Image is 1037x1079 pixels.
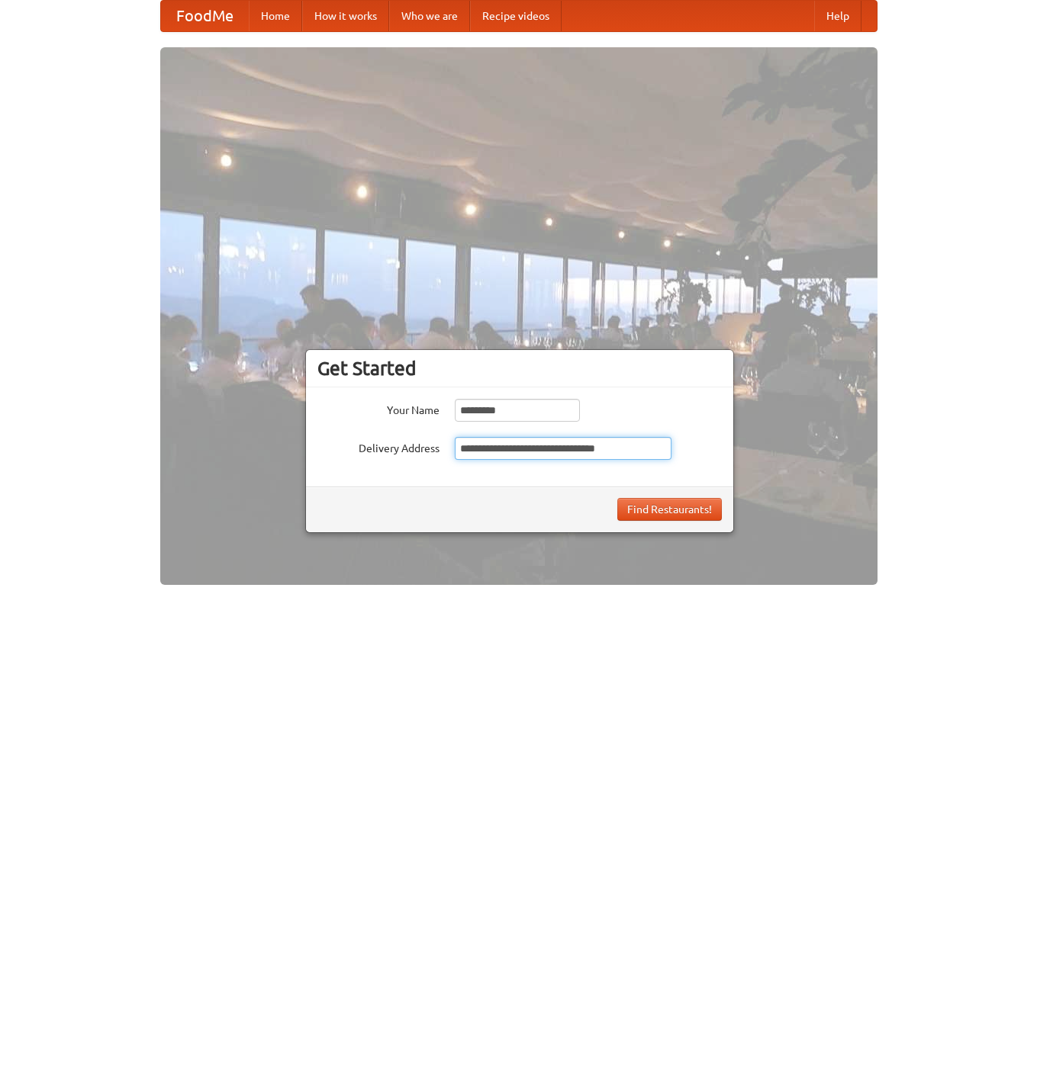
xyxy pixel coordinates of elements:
h3: Get Started [317,357,722,380]
a: Who we are [389,1,470,31]
a: How it works [302,1,389,31]
label: Delivery Address [317,437,440,456]
button: Find Restaurants! [617,498,722,521]
a: Help [814,1,861,31]
label: Your Name [317,399,440,418]
a: FoodMe [161,1,249,31]
a: Recipe videos [470,1,562,31]
a: Home [249,1,302,31]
